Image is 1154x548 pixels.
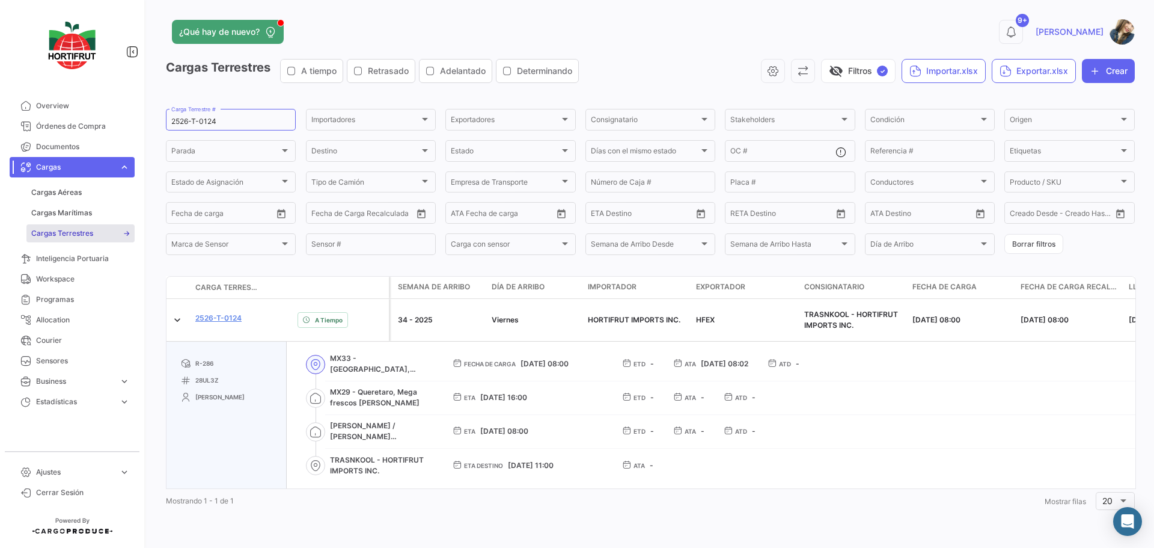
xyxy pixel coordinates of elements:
datatable-header-cell: Fecha de carga [908,277,1016,298]
a: Expand/Collapse Row [171,314,183,326]
span: HORTIFRUT IMPORTS INC. [588,315,680,324]
a: Cargas Aéreas [26,183,135,202]
a: Allocation [10,310,135,330]
span: ATA [685,426,696,436]
span: - [650,359,654,368]
img: logo-hortifrut.svg [42,14,102,76]
span: ETA [464,393,475,402]
span: ✓ [877,66,888,76]
span: Semana de Arribo [398,282,470,292]
a: 2526-T-0124 [195,313,242,324]
input: Desde [311,211,333,219]
span: Cargas Aéreas [31,187,82,198]
input: Creado Hasta [1063,211,1111,219]
span: - [650,426,654,436]
span: expand_more [119,467,130,478]
span: Overview [36,100,130,111]
span: Condición [870,117,978,126]
span: Retrasado [368,65,409,77]
span: - [650,393,654,402]
span: 20 [1102,496,1113,506]
span: Mostrando 1 - 1 de 1 [166,496,234,505]
span: Carga con sensor [451,242,559,250]
span: ETD [633,359,646,369]
span: [DATE] 11:00 [508,461,554,470]
span: Cargas Marítimas [31,208,92,218]
span: ATA [633,461,645,470]
span: Exportador [696,282,745,292]
a: Órdenes de Compra [10,116,135,137]
span: [PERSON_NAME] [1036,26,1104,38]
button: Open calendar [692,205,710,223]
span: Cerrar Sesión [36,487,130,498]
span: expand_more [119,376,130,387]
span: [DATE] 08:00 [521,359,569,368]
span: Consignatario [804,282,864,292]
span: Cargas Terrestres [31,228,93,239]
span: Cargas [36,162,114,173]
span: - [752,393,756,402]
span: MX33 - [GEOGRAPHIC_DATA], [GEOGRAPHIC_DATA] [330,353,433,375]
input: Hasta [760,211,808,219]
datatable-header-cell: Exportador [691,277,799,298]
span: [PERSON_NAME] [195,392,245,402]
span: - [650,461,653,470]
input: Creado Desde [1010,211,1054,219]
span: [PERSON_NAME] / [PERSON_NAME] [PERSON_NAME] [330,420,433,442]
input: ATA Desde [870,211,907,219]
span: Conductores [870,180,978,188]
span: visibility_off [829,64,843,78]
span: Courier [36,335,130,346]
div: 34 - 2025 [398,315,482,325]
input: Hasta [341,211,389,219]
span: ATA [685,393,696,402]
button: Borrar filtros [1004,234,1063,254]
span: R-286 [195,359,213,368]
span: Adelantado [440,65,486,77]
span: Mostrar filas [1045,497,1086,506]
input: ATD Hasta [497,211,545,219]
button: Determinando [496,60,578,82]
a: Workspace [10,269,135,289]
button: Crear [1082,59,1135,83]
button: Exportar.xlsx [992,59,1076,83]
span: Ajustes [36,467,114,478]
span: Carga Terrestre # [195,282,258,293]
datatable-header-cell: Semana de Arribo [391,277,487,298]
span: Tipo de Camión [311,180,420,188]
span: [DATE] 08:00 [912,315,960,324]
input: Hasta [201,211,249,219]
span: Estado de Asignación [171,180,279,188]
a: Sensores [10,351,135,371]
button: ¿Qué hay de nuevo? [172,20,284,44]
datatable-header-cell: Póliza [263,283,293,292]
span: 28UL3Z [195,375,219,385]
span: Parada [171,149,279,157]
input: ATD Desde [451,211,489,219]
input: Desde [171,211,193,219]
span: [DATE] 08:00 [480,426,528,436]
span: A tiempo [301,65,337,77]
input: Desde [591,211,612,219]
input: Desde [730,211,752,219]
span: - [796,359,799,368]
datatable-header-cell: Fecha de Carga Recalculada [1016,277,1124,298]
span: ATD [779,359,791,369]
button: Open calendar [552,205,570,223]
span: Determinando [517,65,572,77]
h3: Cargas Terrestres [166,59,582,83]
span: Semana de Arribo Desde [591,242,699,250]
input: ATA Hasta [915,211,963,219]
span: MX29 - Queretaro, Mega frescos [PERSON_NAME] [330,387,433,408]
span: - [752,426,756,436]
span: Semana de Arribo Hasta [730,242,838,250]
button: A tiempo [281,60,343,82]
span: Empresa de Transporte [451,180,559,188]
span: TRASNKOOL - HORTIFRUT IMPORTS INC. [330,455,433,476]
span: Día de Arribo [870,242,978,250]
span: ETA [464,426,475,436]
button: Open calendar [971,205,989,223]
span: ETA Destino [464,461,503,470]
span: Estadísticas [36,396,114,407]
span: Sensores [36,356,130,366]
